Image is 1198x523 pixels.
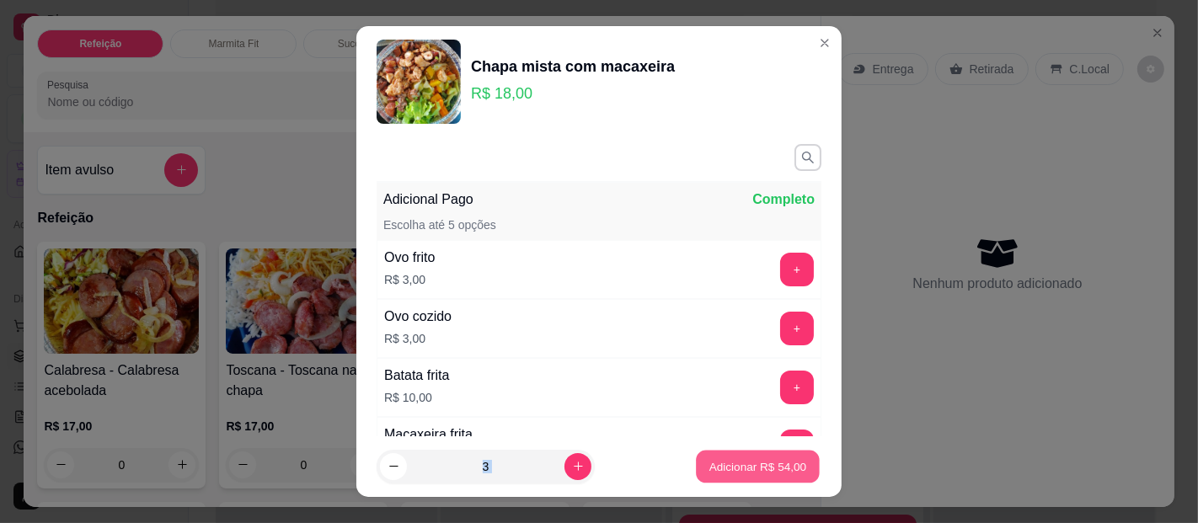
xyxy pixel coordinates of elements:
[384,271,435,288] p: R$ 3,00
[384,424,473,445] div: Macaxeira frita
[811,29,838,56] button: Close
[383,189,473,210] p: Adicional Pago
[383,216,496,233] p: Escolha até 5 opções
[780,430,814,463] button: add
[709,458,807,474] p: Adicionar R$ 54,00
[380,453,407,480] button: decrease-product-quantity
[696,451,820,483] button: Adicionar R$ 54,00
[471,55,675,78] div: Chapa mista com macaxeira
[780,253,814,286] button: add
[780,371,814,404] button: add
[384,330,452,347] p: R$ 3,00
[780,312,814,345] button: add
[752,189,815,210] p: Completo
[384,389,449,406] p: R$ 10,00
[471,82,675,105] p: R$ 18,00
[384,248,435,268] div: Ovo frito
[384,307,452,327] div: Ovo cozido
[384,366,449,386] div: Batata frita
[377,40,461,124] img: product-image
[564,453,591,480] button: increase-product-quantity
